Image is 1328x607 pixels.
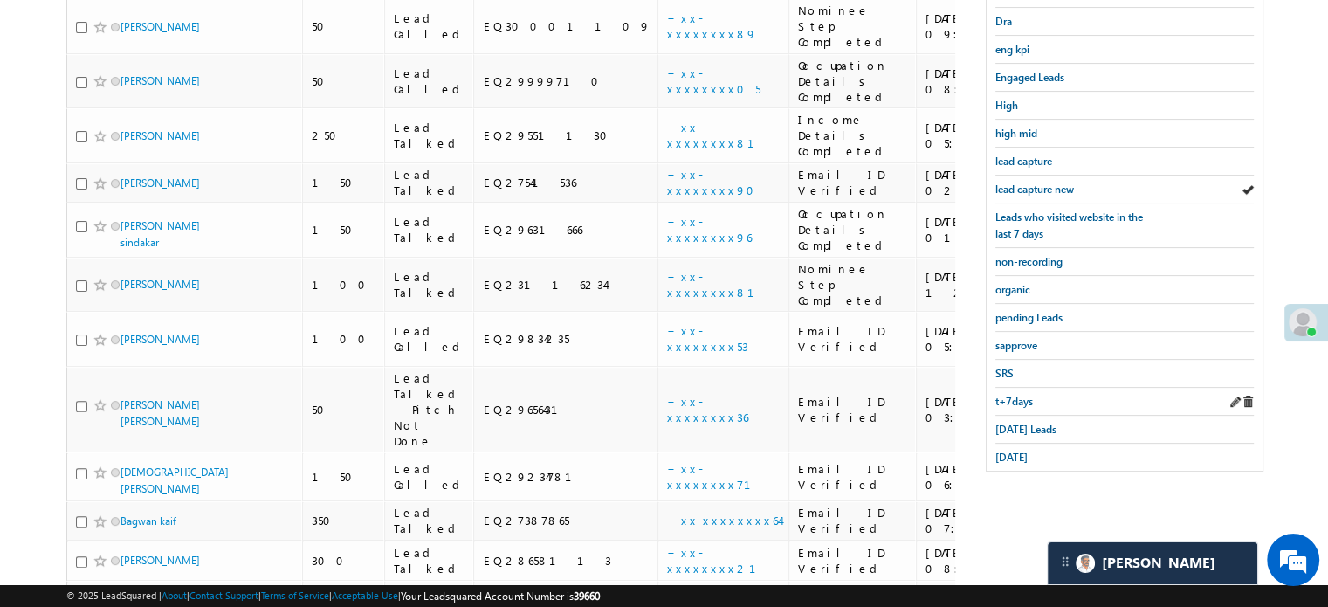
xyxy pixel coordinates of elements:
[483,73,650,89] div: EQ29999710
[798,58,908,105] div: Occupation Details Completed
[995,71,1064,84] span: Engaged Leads
[925,167,1035,198] div: [DATE] 02:58 PM
[120,514,176,528] a: Bagwan kaif
[667,269,775,300] a: +xx-xxxxxxxx81
[394,167,466,198] div: Lead Talked
[483,553,650,569] div: EQ28658113
[286,9,328,51] div: Minimize live chat window
[394,545,466,576] div: Lead Talked
[483,18,650,34] div: EQ30001109
[995,127,1037,140] span: high mid
[1058,555,1072,569] img: carter-drag
[332,590,398,601] a: Acceptable Use
[995,311,1063,324] span: pending Leads
[574,590,600,603] span: 39660
[120,278,200,291] a: [PERSON_NAME]
[312,73,376,89] div: 50
[394,323,466,355] div: Lead Called
[394,505,466,536] div: Lead Talked
[394,214,466,245] div: Lead Talked
[483,469,650,485] div: EQ29234781
[483,331,650,347] div: EQ29834235
[667,323,748,354] a: +xx-xxxxxxxx53
[66,588,600,604] span: © 2025 LeadSquared | | | | |
[312,513,376,528] div: 350
[925,66,1035,97] div: [DATE] 08:57 PM
[995,210,1143,240] span: Leads who visited website in the last 7 days
[798,505,908,536] div: Email ID Verified
[798,261,908,308] div: Nominee Step Completed
[120,176,200,190] a: [PERSON_NAME]
[667,66,760,96] a: +xx-xxxxxxxx05
[667,167,765,197] a: +xx-xxxxxxxx90
[798,323,908,355] div: Email ID Verified
[312,402,376,417] div: 50
[120,333,200,346] a: [PERSON_NAME]
[312,222,376,238] div: 150
[394,269,466,300] div: Lead Talked
[925,545,1035,576] div: [DATE] 08:25 AM
[798,394,908,425] div: Email ID Verified
[162,590,187,601] a: About
[995,255,1063,268] span: non-recording
[394,10,466,42] div: Lead Called
[1076,554,1095,573] img: Carter
[1047,541,1258,585] div: carter-dragCarter[PERSON_NAME]
[120,129,200,142] a: [PERSON_NAME]
[120,74,200,87] a: [PERSON_NAME]
[261,590,329,601] a: Terms of Service
[312,18,376,34] div: 50
[120,219,200,249] a: [PERSON_NAME] sindakar
[401,590,600,603] span: Your Leadsquared Account Number is
[312,175,376,190] div: 150
[995,155,1052,168] span: lead capture
[394,66,466,97] div: Lead Called
[667,10,757,41] a: +xx-xxxxxxxx89
[995,423,1056,436] span: [DATE] Leads
[925,394,1035,425] div: [DATE] 03:13 PM
[483,222,650,238] div: EQ29631666
[120,20,200,33] a: [PERSON_NAME]
[925,323,1035,355] div: [DATE] 05:34 PM
[30,92,73,114] img: d_60004797649_company_0_60004797649
[667,120,775,150] a: +xx-xxxxxxxx81
[189,590,258,601] a: Contact Support
[798,206,908,253] div: Occupation Details Completed
[394,461,466,493] div: Lead Called
[483,128,650,143] div: EQ29551130
[483,175,650,190] div: EQ27541536
[120,554,200,567] a: [PERSON_NAME]
[995,99,1018,112] span: High
[312,553,376,569] div: 300
[925,120,1035,151] div: [DATE] 05:55 PM
[23,162,319,460] textarea: Type your message and hit 'Enter'
[925,505,1035,536] div: [DATE] 07:36 PM
[798,167,908,198] div: Email ID Verified
[995,395,1033,408] span: t+7days
[91,92,293,114] div: Chat with us now
[995,339,1037,352] span: sapprove
[312,128,376,143] div: 250
[925,10,1035,42] div: [DATE] 09:15 PM
[667,545,777,576] a: +xx-xxxxxxxx21
[995,367,1014,380] span: SRS
[667,513,780,528] a: +xx-xxxxxxxx64
[667,214,752,245] a: +xx-xxxxxxxx96
[1102,555,1215,571] span: Carter
[798,545,908,576] div: Email ID Verified
[995,451,1028,464] span: [DATE]
[667,461,772,492] a: +xx-xxxxxxxx71
[925,269,1035,300] div: [DATE] 12:59 PM
[798,112,908,159] div: Income Details Completed
[483,402,650,417] div: EQ29656431
[925,214,1035,245] div: [DATE] 01:24 PM
[483,513,650,528] div: EQ27387865
[667,394,748,424] a: +xx-xxxxxxxx36
[925,461,1035,493] div: [DATE] 06:22 AM
[312,277,376,293] div: 100
[120,466,229,495] a: [DEMOGRAPHIC_DATA][PERSON_NAME]
[483,277,650,293] div: EQ23116234
[995,283,1030,296] span: organic
[312,469,376,485] div: 150
[394,120,466,151] div: Lead Talked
